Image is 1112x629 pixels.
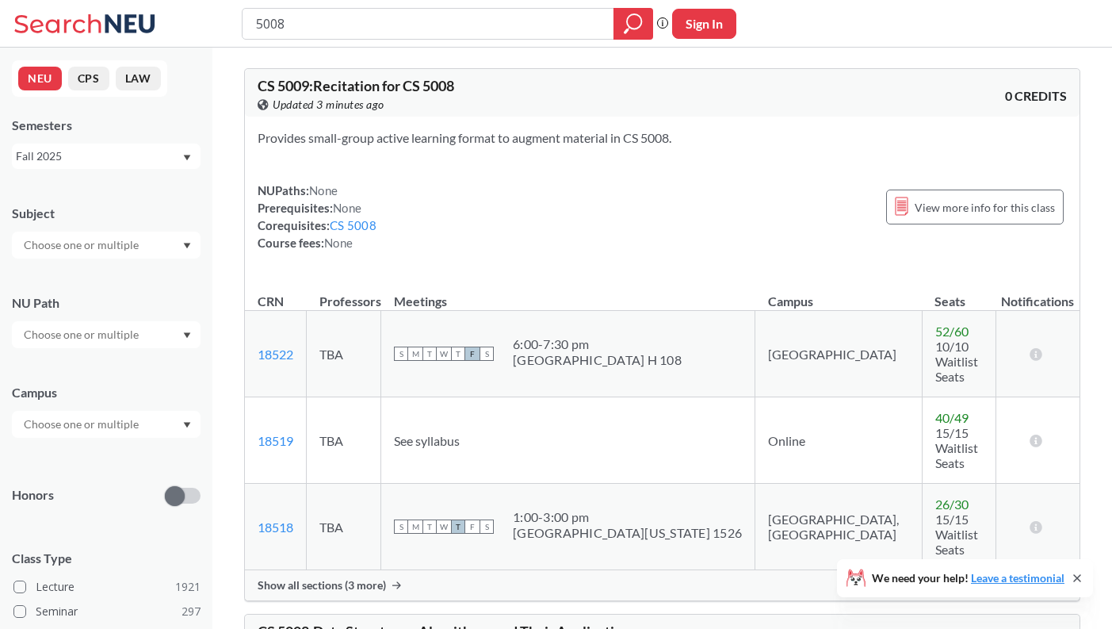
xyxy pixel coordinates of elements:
[381,277,755,311] th: Meetings
[16,415,149,434] input: Choose one or multiple
[513,336,682,352] div: 6:00 - 7:30 pm
[394,520,408,534] span: S
[422,520,437,534] span: T
[672,9,736,39] button: Sign In
[465,347,480,361] span: F
[935,512,978,557] span: 15/15 Waitlist Seats
[182,603,201,620] span: 297
[307,484,381,570] td: TBA
[451,347,465,361] span: T
[1005,87,1067,105] span: 0 CREDITS
[480,347,494,361] span: S
[408,347,422,361] span: M
[258,520,293,535] a: 18518
[935,324,969,339] span: 52 / 60
[307,397,381,484] td: TBA
[116,67,161,90] button: LAW
[935,410,969,425] span: 40 / 49
[309,183,338,198] span: None
[258,77,454,94] span: CS 5009 : Recitation for CS 5008
[613,8,653,40] div: magnifying glass
[408,520,422,534] span: M
[258,347,293,362] a: 18522
[254,10,602,37] input: Class, professor, course number, "phrase"
[13,577,201,597] label: Lecture
[12,486,54,504] p: Honors
[330,218,376,232] a: CS 5008
[258,433,293,448] a: 18519
[394,433,460,448] span: See syllabus
[324,236,353,250] span: None
[422,347,437,361] span: T
[465,520,480,534] span: F
[12,205,201,222] div: Subject
[437,520,451,534] span: W
[513,525,742,541] div: [GEOGRAPHIC_DATA][US_STATE] 1526
[872,573,1064,584] span: We need your help!
[13,601,201,622] label: Seminar
[273,96,384,113] span: Updated 3 minutes ago
[624,13,643,35] svg: magnifying glass
[12,411,201,438] div: Dropdown arrow
[437,347,451,361] span: W
[12,117,201,134] div: Semesters
[12,232,201,259] div: Dropdown arrow
[755,277,923,311] th: Campus
[258,129,1067,147] section: Provides small-group active learning format to augment material in CS 5008.
[333,201,361,215] span: None
[971,571,1064,585] a: Leave a testimonial
[12,550,201,567] span: Class Type
[513,509,742,525] div: 1:00 - 3:00 pm
[18,67,62,90] button: NEU
[307,311,381,397] td: TBA
[12,144,201,169] div: Fall 2025Dropdown arrow
[258,293,284,310] div: CRN
[183,422,191,428] svg: Dropdown arrow
[394,347,408,361] span: S
[935,339,978,384] span: 10/10 Waitlist Seats
[307,277,381,311] th: Professors
[16,325,149,344] input: Choose one or multiple
[175,578,201,596] span: 1921
[16,236,149,255] input: Choose one or multiple
[915,198,1055,217] span: View more info for this class
[258,578,386,593] span: Show all sections (3 more)
[245,570,1080,600] div: Show all sections (3 more)
[183,243,191,249] svg: Dropdown arrow
[16,148,182,165] div: Fall 2025
[12,294,201,312] div: NU Path
[183,332,191,339] svg: Dropdown arrow
[996,277,1080,311] th: Notifications
[935,497,969,512] span: 26 / 30
[480,520,494,534] span: S
[755,311,923,397] td: [GEOGRAPHIC_DATA]
[922,277,996,311] th: Seats
[755,397,923,484] td: Online
[183,155,191,161] svg: Dropdown arrow
[258,182,376,251] div: NUPaths: Prerequisites: Corequisites: Course fees:
[935,425,978,470] span: 15/15 Waitlist Seats
[68,67,109,90] button: CPS
[755,484,923,570] td: [GEOGRAPHIC_DATA], [GEOGRAPHIC_DATA]
[12,321,201,348] div: Dropdown arrow
[513,352,682,368] div: [GEOGRAPHIC_DATA] H 108
[451,520,465,534] span: T
[12,384,201,401] div: Campus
